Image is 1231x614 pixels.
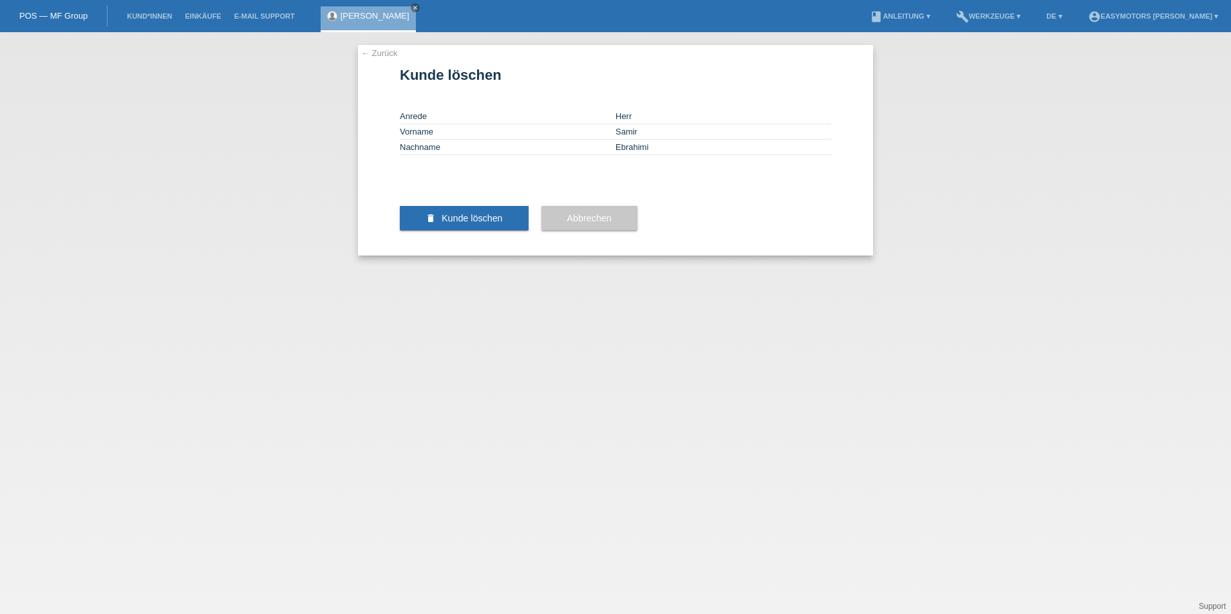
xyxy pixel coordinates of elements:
a: buildWerkzeuge ▾ [950,12,1028,20]
i: book [870,10,883,23]
i: delete [426,213,436,223]
a: DE ▾ [1040,12,1068,20]
td: Ebrahimi [615,140,831,155]
a: account_circleEasymotors [PERSON_NAME] ▾ [1082,12,1225,20]
a: close [411,3,420,12]
a: ← Zurück [361,48,397,58]
i: build [956,10,969,23]
a: E-Mail Support [228,12,301,20]
a: Kund*innen [120,12,178,20]
span: Kunde löschen [442,213,503,223]
button: delete Kunde löschen [400,206,529,230]
td: Vorname [400,124,615,140]
a: POS — MF Group [19,11,88,21]
a: [PERSON_NAME] [341,11,409,21]
button: Abbrechen [541,206,637,230]
a: bookAnleitung ▾ [863,12,936,20]
span: Abbrechen [567,213,612,223]
i: account_circle [1088,10,1101,23]
h1: Kunde löschen [400,67,831,83]
td: Nachname [400,140,615,155]
i: close [412,5,418,11]
a: Einkäufe [178,12,227,20]
td: Herr [615,109,831,124]
td: Anrede [400,109,615,124]
a: Support [1199,602,1226,611]
td: Samir [615,124,831,140]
